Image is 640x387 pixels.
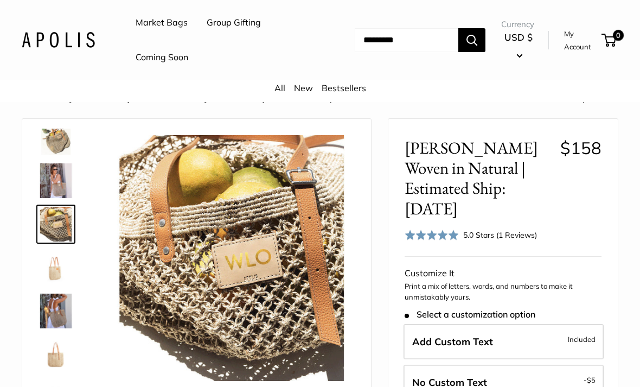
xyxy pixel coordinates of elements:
img: Mercado Woven in Natural | Estimated Ship: Oct. 19th [39,120,73,155]
a: Market Bags [136,15,188,31]
span: Included [568,333,596,346]
a: Mercado Woven in Natural | Estimated Ship: Oct. 19th [36,291,75,331]
a: New [294,83,313,93]
span: 0 [613,30,624,41]
img: Mercado Woven in Natural | Estimated Ship: Oct. 19th [39,207,73,242]
a: My Account [564,27,598,54]
a: Coming Soon [136,49,188,66]
p: Print a mix of letters, words, and numbers to make it unmistakably yours. [405,281,601,302]
a: Home [22,94,43,104]
span: $158 [560,137,601,158]
a: Mercado Woven in Natural | Estimated Ship: Oct. 19th [36,118,75,157]
div: 5.0 Stars (1 Reviews) [463,229,537,241]
img: Mercado Woven in Natural | Estimated Ship: Oct. 19th [39,250,73,285]
img: Mercado Woven in Natural | Estimated Ship: Oct. 19th [109,135,355,381]
img: Mercado Woven in Natural | Estimated Ship: Oct. 19th [39,337,73,372]
a: All [274,83,285,93]
a: Mercado Woven in Natural | Estimated Ship: Oct. 19th [36,161,75,200]
a: Prev [549,94,573,104]
img: Apolis [22,32,95,48]
span: [PERSON_NAME] Woven in Natural | Estimated ... [204,94,376,104]
span: Add Custom Text [412,335,493,348]
button: Search [458,28,485,52]
img: Mercado Woven in Natural | Estimated Ship: Oct. 19th [39,294,73,328]
a: Mercado Woven in Natural | Estimated Ship: Oct. 19th [36,248,75,287]
label: Add Custom Text [404,324,604,360]
span: - [584,373,596,386]
span: $5 [587,376,596,384]
a: Bestsellers [322,83,366,93]
a: Next [594,94,618,104]
input: Search... [355,28,458,52]
span: USD $ [504,31,533,43]
div: 5.0 Stars (1 Reviews) [405,227,537,243]
button: USD $ [501,29,536,64]
a: Mercado Woven in Natural | Estimated Ship: Oct. 19th [36,335,75,374]
a: The [PERSON_NAME] Woven Collection [54,94,193,104]
span: [PERSON_NAME] Woven in Natural | Estimated Ship: [DATE] [405,138,552,219]
div: Customize It [405,265,601,282]
span: Currency [501,17,536,32]
a: Mercado Woven in Natural | Estimated Ship: Oct. 19th [36,205,75,244]
a: 0 [603,34,616,47]
span: Select a customization option [405,309,535,320]
iframe: Sign Up via Text for Offers [9,346,116,378]
img: Mercado Woven in Natural | Estimated Ship: Oct. 19th [39,163,73,198]
a: Group Gifting [207,15,261,31]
